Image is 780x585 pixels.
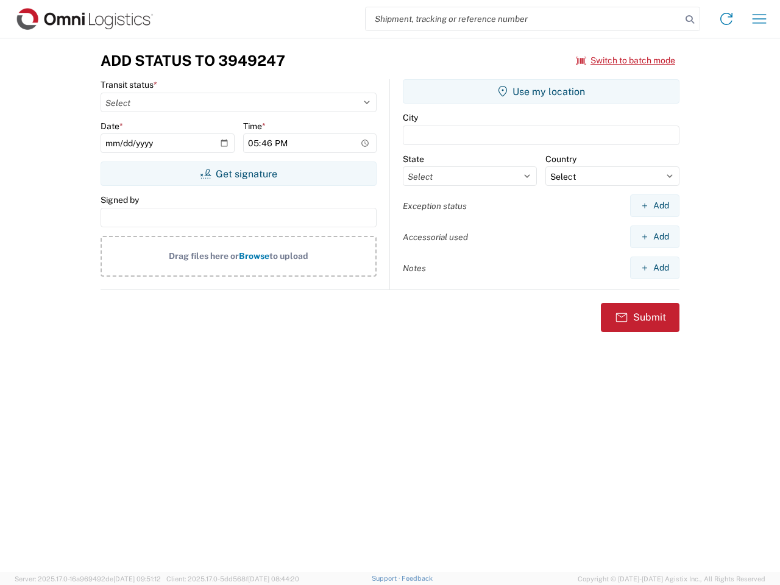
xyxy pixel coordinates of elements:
[601,303,679,332] button: Submit
[545,154,576,165] label: Country
[578,573,765,584] span: Copyright © [DATE]-[DATE] Agistix Inc., All Rights Reserved
[248,575,299,583] span: [DATE] 08:44:20
[403,200,467,211] label: Exception status
[15,575,161,583] span: Server: 2025.17.0-16a969492de
[239,251,269,261] span: Browse
[630,194,679,217] button: Add
[101,194,139,205] label: Signed by
[366,7,681,30] input: Shipment, tracking or reference number
[403,79,679,104] button: Use my location
[101,161,377,186] button: Get signature
[269,251,308,261] span: to upload
[243,121,266,132] label: Time
[630,225,679,248] button: Add
[402,575,433,582] a: Feedback
[403,154,424,165] label: State
[113,575,161,583] span: [DATE] 09:51:12
[169,251,239,261] span: Drag files here or
[101,79,157,90] label: Transit status
[101,121,123,132] label: Date
[576,51,675,71] button: Switch to batch mode
[403,232,468,243] label: Accessorial used
[101,52,285,69] h3: Add Status to 3949247
[166,575,299,583] span: Client: 2025.17.0-5dd568f
[372,575,402,582] a: Support
[630,257,679,279] button: Add
[403,263,426,274] label: Notes
[403,112,418,123] label: City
